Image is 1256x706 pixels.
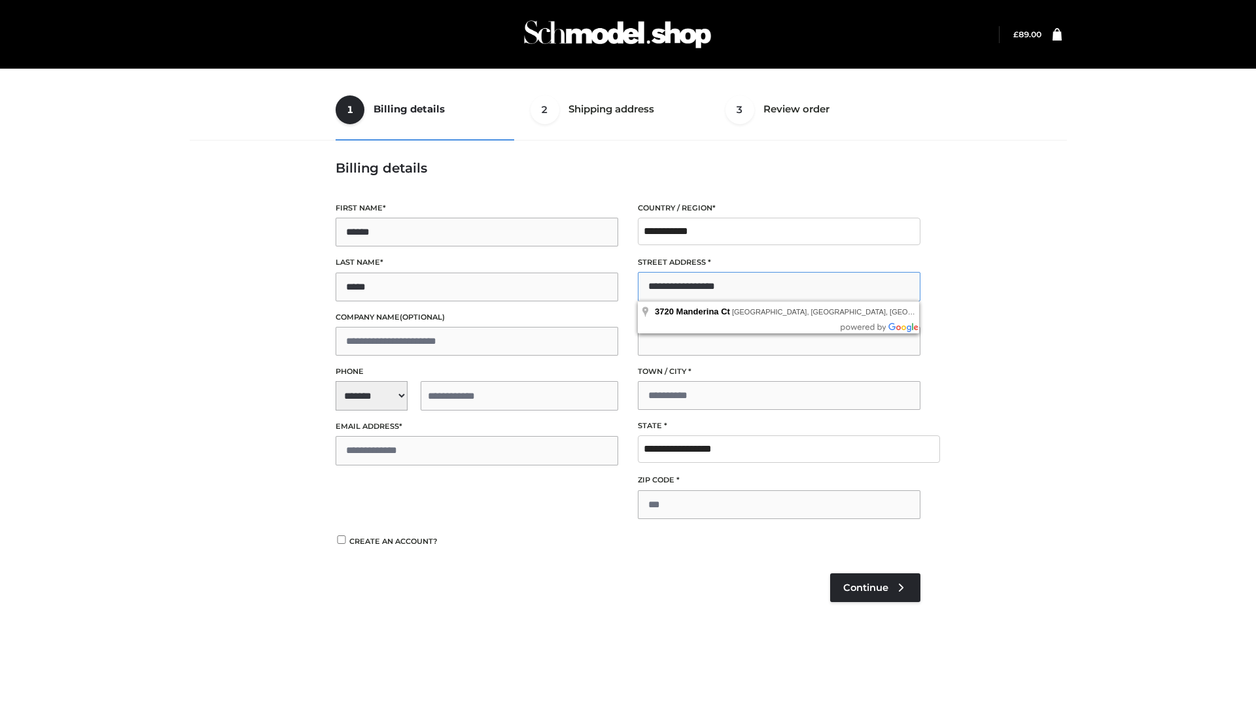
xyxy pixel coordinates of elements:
a: Continue [830,573,920,602]
label: First name [336,202,618,214]
label: ZIP Code [638,474,920,486]
label: Company name [336,311,618,324]
img: Schmodel Admin 964 [519,8,716,60]
label: Email address [336,420,618,433]
label: Town / City [638,365,920,378]
h3: Billing details [336,160,920,176]
label: Phone [336,365,618,378]
input: Create an account? [336,535,347,544]
span: £ [1013,29,1019,39]
a: £89.00 [1013,29,1041,39]
label: Country / Region [638,202,920,214]
bdi: 89.00 [1013,29,1041,39]
span: Create an account? [349,537,438,546]
span: 3720 [655,307,674,316]
label: Street address [638,256,920,269]
span: [GEOGRAPHIC_DATA], [GEOGRAPHIC_DATA], [GEOGRAPHIC_DATA] [732,308,965,316]
label: State [638,420,920,432]
span: Continue [843,582,888,594]
label: Last name [336,256,618,269]
span: (optional) [400,312,445,322]
span: Manderina Ct [676,307,730,316]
